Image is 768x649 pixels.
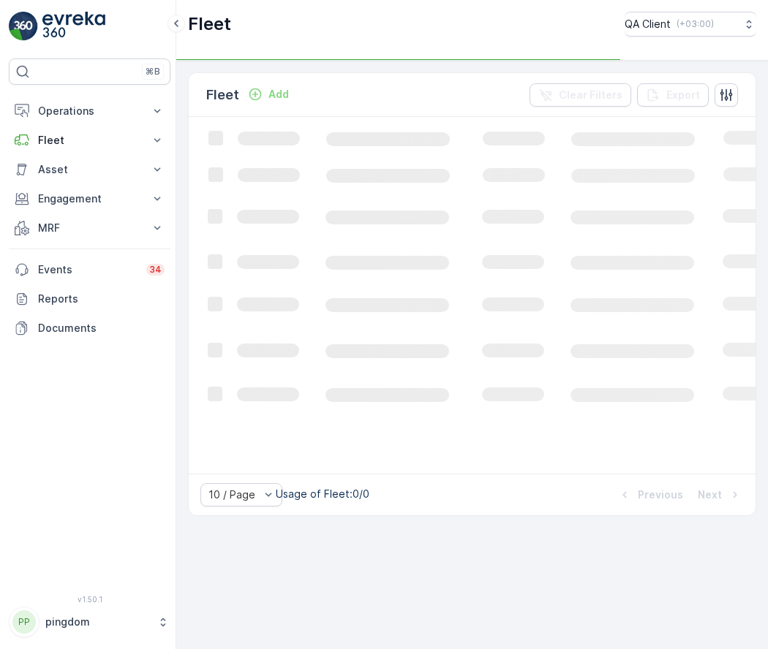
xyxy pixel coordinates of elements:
button: Asset [9,155,170,184]
p: Documents [38,321,165,335]
button: Clear Filters [530,83,631,107]
p: Usage of Fleet : 0/0 [276,487,369,501]
p: Add [268,87,289,102]
p: ⌘B [146,66,160,77]
a: Documents [9,314,170,343]
div: PP [12,610,36,634]
button: QA Client(+03:00) [625,12,756,37]
p: Previous [638,487,683,502]
a: Reports [9,284,170,314]
p: QA Client [625,17,671,31]
p: ( +03:00 ) [677,18,714,30]
button: Export [637,83,709,107]
p: MRF [38,221,141,235]
p: 34 [149,264,162,276]
p: Next [698,487,722,502]
p: Clear Filters [559,88,622,102]
img: logo [9,12,38,41]
p: Fleet [38,133,141,148]
p: Asset [38,162,141,177]
a: Events34 [9,255,170,284]
p: Export [666,88,700,102]
span: v 1.50.1 [9,595,170,604]
img: logo_light-DOdMpM7g.png [42,12,105,41]
p: Reports [38,292,165,306]
button: Engagement [9,184,170,213]
p: Operations [38,104,141,118]
p: Engagement [38,191,141,206]
button: PPpingdom [9,607,170,637]
button: Next [696,486,744,504]
p: Fleet [206,85,239,105]
button: Previous [616,486,685,504]
button: MRF [9,213,170,243]
p: Fleet [188,12,231,36]
button: Add [242,86,295,103]
p: pingdom [45,615,150,629]
p: Events [38,262,138,277]
button: Fleet [9,126,170,155]
button: Operations [9,96,170,126]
